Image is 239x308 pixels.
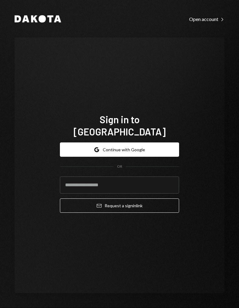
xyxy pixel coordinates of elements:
[189,16,224,22] div: Open account
[189,16,224,22] a: Open account
[60,113,179,138] h1: Sign in to [GEOGRAPHIC_DATA]
[60,198,179,213] button: Request a signinlink
[117,164,122,169] div: OR
[60,142,179,157] button: Continue with Google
